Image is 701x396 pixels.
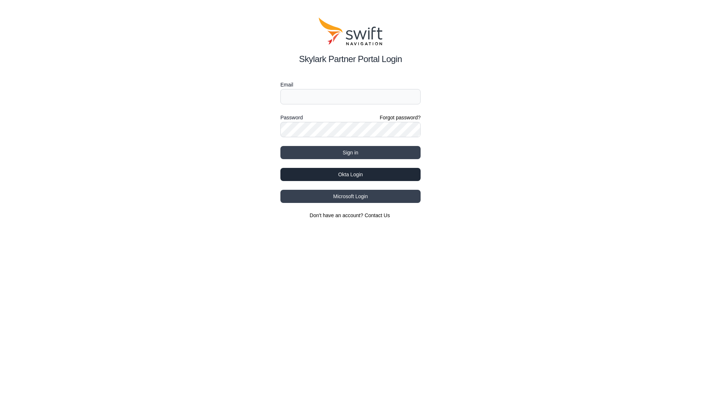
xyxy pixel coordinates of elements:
a: Contact Us [365,212,390,218]
h2: Skylark Partner Portal Login [280,53,421,66]
button: Sign in [280,146,421,159]
label: Email [280,80,421,89]
section: Don't have an account? [280,212,421,219]
a: Forgot password? [380,114,421,121]
button: Microsoft Login [280,190,421,203]
button: Okta Login [280,168,421,181]
label: Password [280,113,303,122]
